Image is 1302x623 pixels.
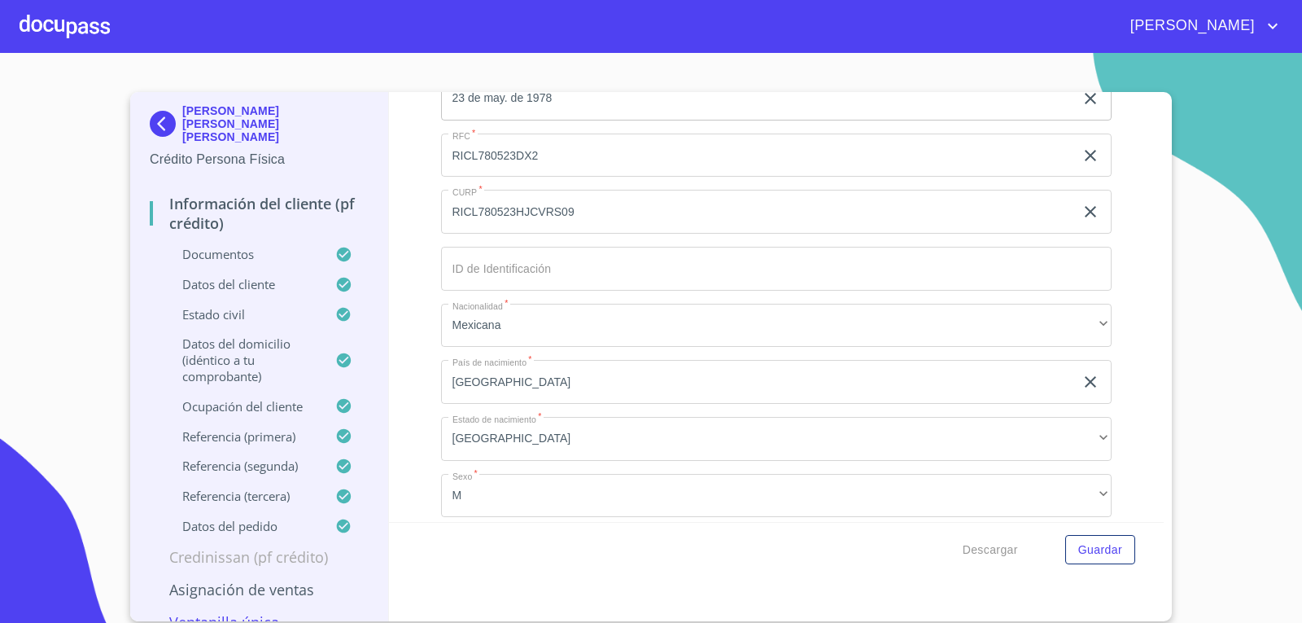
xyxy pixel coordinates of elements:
div: [PERSON_NAME] [PERSON_NAME] [PERSON_NAME] [150,104,369,150]
img: Docupass spot blue [150,111,182,137]
span: [PERSON_NAME] [1118,13,1263,39]
p: Información del cliente (PF crédito) [150,194,369,233]
div: [GEOGRAPHIC_DATA] [441,417,1112,461]
button: Descargar [956,535,1025,565]
button: clear input [1081,202,1100,222]
p: Datos del pedido [150,518,335,534]
p: Estado Civil [150,306,335,322]
p: Asignación de Ventas [150,580,369,599]
span: Descargar [963,540,1018,560]
button: account of current user [1118,13,1282,39]
p: Referencia (segunda) [150,458,335,474]
p: [PERSON_NAME] [PERSON_NAME] [PERSON_NAME] [182,104,369,143]
p: Datos del cliente [150,276,335,292]
div: Mexicana [441,304,1112,348]
p: Referencia (tercera) [150,488,335,504]
button: clear input [1081,146,1100,165]
p: Datos del domicilio (idéntico a tu comprobante) [150,336,335,384]
p: Ocupación del Cliente [150,398,335,415]
p: Referencia (primera) [150,428,335,445]
button: clear input [1081,372,1100,392]
p: Documentos [150,246,335,262]
div: M [441,474,1112,518]
p: Crédito Persona Física [150,150,369,169]
button: Guardar [1065,535,1135,565]
p: Credinissan (PF crédito) [150,547,369,567]
span: Guardar [1078,540,1122,560]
